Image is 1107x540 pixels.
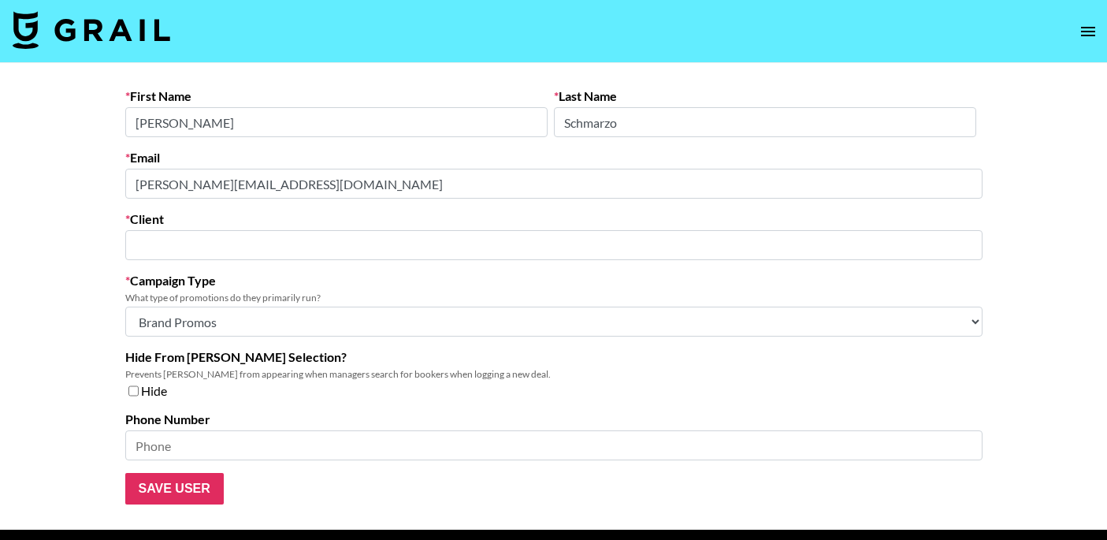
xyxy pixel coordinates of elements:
input: Phone [125,430,983,460]
label: Hide From [PERSON_NAME] Selection? [125,349,983,365]
img: Grail Talent [13,11,170,49]
label: First Name [125,88,548,104]
label: Phone Number [125,412,983,427]
input: First Name [125,107,548,137]
div: Prevents [PERSON_NAME] from appearing when managers search for bookers when logging a new deal. [125,368,983,380]
label: Last Name [554,88,976,104]
input: Save User [125,473,224,505]
input: Email [125,169,983,199]
label: Client [125,211,983,227]
label: Campaign Type [125,273,983,289]
div: What type of promotions do they primarily run? [125,292,983,304]
span: Hide [141,383,167,399]
label: Email [125,150,983,166]
input: Last Name [554,107,976,137]
button: open drawer [1072,16,1104,47]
